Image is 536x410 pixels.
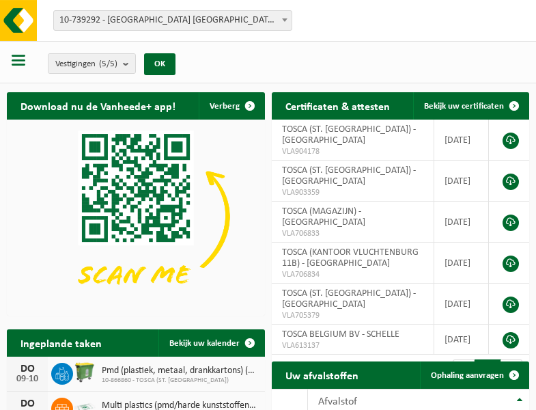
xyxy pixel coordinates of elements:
[282,340,424,351] span: VLA613137
[434,284,489,325] td: [DATE]
[272,361,372,388] h2: Uw afvalstoffen
[282,124,416,146] span: TOSCA (ST. [GEOGRAPHIC_DATA]) - [GEOGRAPHIC_DATA]
[282,288,416,310] span: TOSCA (ST. [GEOGRAPHIC_DATA]) - [GEOGRAPHIC_DATA]
[282,187,424,198] span: VLA903359
[272,92,404,119] h2: Certificaten & attesten
[318,396,357,407] span: Afvalstof
[282,165,416,187] span: TOSCA (ST. [GEOGRAPHIC_DATA]) - [GEOGRAPHIC_DATA]
[53,10,292,31] span: 10-739292 - TOSCA BELGIUM BV - SCHELLE
[158,329,264,357] a: Bekijk uw kalender
[434,120,489,161] td: [DATE]
[210,102,240,111] span: Verberg
[102,377,258,385] span: 10-866860 - TOSCA (ST. [GEOGRAPHIC_DATA])
[282,228,424,239] span: VLA706833
[431,371,504,380] span: Ophaling aanvragen
[434,161,489,202] td: [DATE]
[282,247,419,269] span: TOSCA (KANTOOR VLUCHTENBURG 11B) - [GEOGRAPHIC_DATA]
[48,53,136,74] button: Vestigingen(5/5)
[7,92,189,119] h2: Download nu de Vanheede+ app!
[424,102,504,111] span: Bekijk uw certificaten
[434,325,489,355] td: [DATE]
[14,374,41,384] div: 09-10
[73,361,96,384] img: WB-0770-HPE-GN-50
[14,364,41,374] div: DO
[54,11,292,30] span: 10-739292 - TOSCA BELGIUM BV - SCHELLE
[282,269,424,280] span: VLA706834
[102,366,258,377] span: Pmd (plastiek, metaal, drankkartons) (bedrijven)
[413,92,528,120] a: Bekijk uw certificaten
[199,92,264,120] button: Verberg
[434,202,489,243] td: [DATE]
[7,329,115,356] h2: Ingeplande taken
[14,398,41,409] div: DO
[282,146,424,157] span: VLA904178
[55,54,117,74] span: Vestigingen
[99,59,117,68] count: (5/5)
[282,310,424,321] span: VLA705379
[282,206,365,228] span: TOSCA (MAGAZIJN) - [GEOGRAPHIC_DATA]
[420,361,528,389] a: Ophaling aanvragen
[169,339,240,348] span: Bekijk uw kalender
[7,120,265,313] img: Download de VHEPlus App
[282,329,399,340] span: TOSCA BELGIUM BV - SCHELLE
[434,243,489,284] td: [DATE]
[144,53,175,75] button: OK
